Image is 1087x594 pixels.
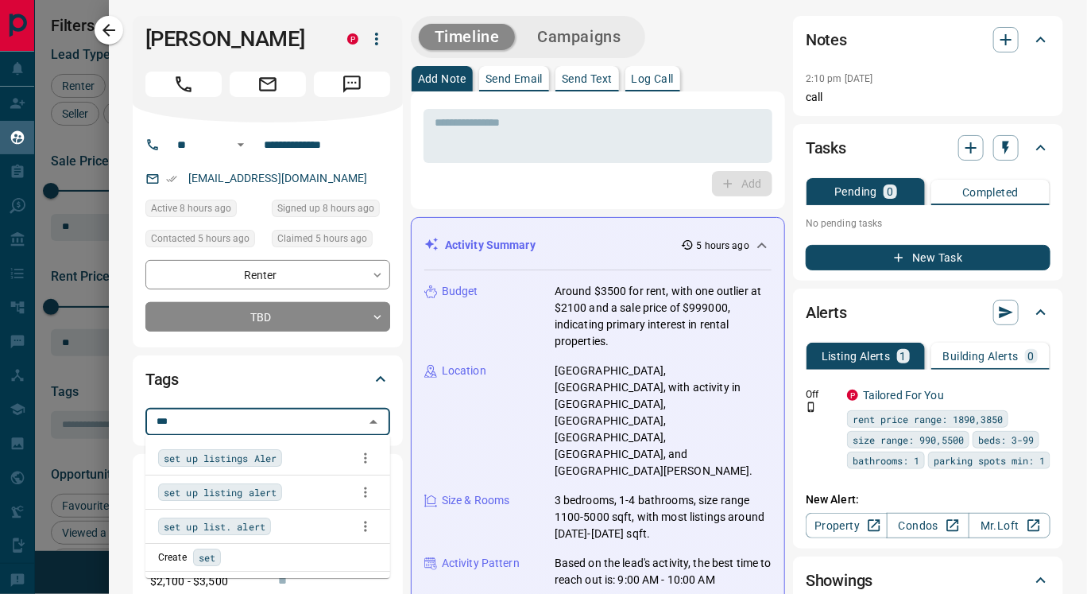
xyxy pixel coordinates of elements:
[847,390,858,401] div: property.ca
[442,492,510,509] p: Size & Rooms
[887,513,969,538] a: Condos
[806,135,846,161] h2: Tasks
[1028,351,1035,362] p: 0
[806,402,817,413] svg: Push Notification Only
[632,73,674,84] p: Log Call
[188,172,368,184] a: [EMAIL_ADDRESS][DOMAIN_NAME]
[362,411,385,433] button: Close
[806,21,1050,59] div: Notes
[521,24,636,50] button: Campaigns
[555,555,772,588] p: Based on the lead's activity, the best time to reach out is: 9:00 AM - 10:00 AM
[314,72,390,97] span: Message
[555,363,772,479] p: [GEOGRAPHIC_DATA], [GEOGRAPHIC_DATA], with activity in [GEOGRAPHIC_DATA], [GEOGRAPHIC_DATA], [GEO...
[562,73,613,84] p: Send Text
[978,432,1034,448] span: beds: 3-99
[934,452,1045,468] span: parking spots min: 1
[806,212,1050,235] p: No pending tasks
[151,231,250,247] span: Contacted 5 hours ago
[199,549,215,565] span: set
[853,432,964,448] span: size range: 990,5500
[962,187,1019,198] p: Completed
[418,73,466,84] p: Add Note
[445,237,536,254] p: Activity Summary
[806,491,1050,508] p: New Alert:
[151,200,231,216] span: Active 8 hours ago
[806,568,873,593] h2: Showings
[806,293,1050,332] div: Alerts
[806,387,837,402] p: Off
[806,89,1050,106] p: call
[272,230,390,252] div: Fri Sep 12 2025
[145,26,323,52] h1: [PERSON_NAME]
[145,72,222,97] span: Call
[485,73,543,84] p: Send Email
[834,186,877,197] p: Pending
[145,360,390,398] div: Tags
[969,513,1050,538] a: Mr.Loft
[164,484,277,500] span: set up listing alert
[887,186,893,197] p: 0
[164,518,265,534] span: set up list. alert
[277,200,374,216] span: Signed up 8 hours ago
[230,72,306,97] span: Email
[900,351,907,362] p: 1
[442,555,520,572] p: Activity Pattern
[806,300,847,325] h2: Alerts
[806,27,847,52] h2: Notes
[145,260,390,289] div: Renter
[943,351,1019,362] p: Building Alerts
[272,200,390,222] div: Fri Sep 12 2025
[231,135,250,154] button: Open
[442,363,486,379] p: Location
[822,351,891,362] p: Listing Alerts
[419,24,516,50] button: Timeline
[145,367,179,392] h2: Tags
[863,389,944,402] a: Tailored For You
[806,73,873,84] p: 2:10 pm [DATE]
[853,411,1003,427] span: rent price range: 1890,3850
[145,230,264,252] div: Fri Sep 12 2025
[145,200,264,222] div: Fri Sep 12 2025
[806,129,1050,167] div: Tasks
[164,450,277,466] span: set up listings Aler
[806,513,888,538] a: Property
[853,452,919,468] span: bathrooms: 1
[697,239,749,253] p: 5 hours ago
[555,283,772,350] p: Around $3500 for rent, with one outlier at $2100 and a sale price of $999000, indicating primary ...
[442,283,478,300] p: Budget
[145,302,390,332] div: TBD
[424,231,772,260] div: Activity Summary5 hours ago
[158,550,187,565] p: Create
[555,492,772,542] p: 3 bedrooms, 1-4 bathrooms, size range 1100-5000 sqft, with most listings around [DATE]-[DATE] sqft.
[277,231,367,247] span: Claimed 5 hours ago
[806,245,1050,270] button: New Task
[166,173,177,184] svg: Email Verified
[347,33,358,45] div: property.ca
